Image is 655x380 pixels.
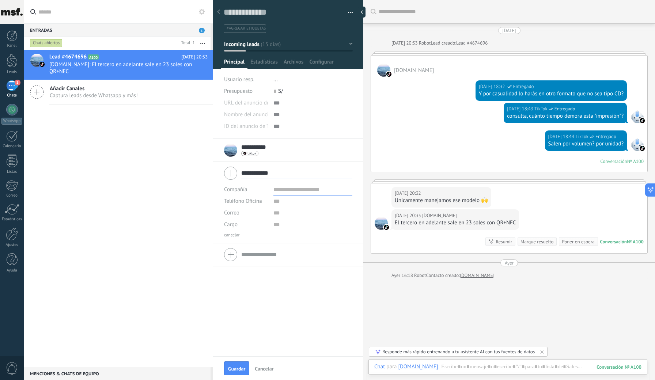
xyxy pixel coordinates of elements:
[224,85,268,97] div: Presupuesto
[255,366,273,371] span: Cancelar
[1,70,23,75] div: Leads
[224,58,245,69] span: Principal
[224,109,268,120] div: Nombre del anuncio de TikTok
[548,133,576,140] div: [DATE] 18:44
[224,100,286,106] span: URL del anuncio de TikTok
[224,209,239,216] span: Correo
[391,39,419,47] div: [DATE] 20:33
[227,26,266,31] span: #agregar etiquetas
[395,212,422,219] div: [DATE] 20:33
[1,243,23,247] div: Ajustes
[395,219,516,227] div: El tercero en adelante sale en 23 soles con QR+NFC
[640,118,645,123] img: tiktok_kommo.svg
[1,170,23,174] div: Listas
[250,58,278,69] span: Estadísticas
[414,272,426,278] span: Robot
[575,133,588,140] span: TikTok
[224,74,268,85] div: Usuario resp.
[24,50,213,80] a: Lead #4674696 A100 [DATE] 20:33 [DOMAIN_NAME]: El tercero en adelante sale en 23 soles con QR+NFC
[224,123,281,129] span: ID del anuncio de TikTok
[505,259,514,266] div: Ayer
[391,272,414,279] div: Ayer 16:18
[224,112,295,117] span: Nombre del anuncio de TikTok
[496,238,512,245] div: Resumir
[394,67,434,74] span: trackkey.pe
[534,105,548,113] span: TikTok
[503,27,516,34] div: [DATE]
[224,88,253,95] span: Presupuesto
[438,363,439,370] span: :
[30,39,63,47] div: Chats abiertos
[1,144,23,149] div: Calendario
[377,64,390,77] span: trackkey.pe
[422,212,457,219] span: trackkey.pe
[479,83,506,90] div: [DATE] 18:32
[507,105,534,113] div: [DATE] 18:43
[386,363,397,370] span: para
[224,76,254,83] span: Usuario resp.
[224,361,249,375] button: Guardar
[548,140,624,148] div: Salen por volumen? por unidad?
[49,61,194,75] span: [DOMAIN_NAME]: El tercero en adelante sale en 23 soles con QR+NFC
[460,272,495,279] a: [DOMAIN_NAME]
[479,90,624,98] div: Y por casualidad lo harás en otro formato que no sea tipo CD?
[1,193,23,198] div: Correo
[224,232,240,238] button: cancelar
[395,190,422,197] div: [DATE] 20:32
[600,158,627,164] div: Conversación
[181,53,208,61] span: [DATE] 20:33
[1,118,22,125] div: WhatsApp
[228,366,245,371] span: Guardar
[419,40,431,46] span: Robot
[24,23,211,37] div: Entradas
[278,88,283,95] span: S/
[358,7,366,18] div: Ocultar
[224,97,268,109] div: URL del anuncio de TikTok
[398,363,438,370] div: trackkey.pe
[597,364,641,370] div: 100
[224,222,238,227] span: Cargo
[224,120,268,132] div: ID del anuncio de TikTok
[273,76,278,83] span: ...
[224,187,247,192] label: Compañía
[600,239,627,245] div: Conversación
[50,85,138,92] span: Añadir Canales
[507,113,624,120] div: consulta, cuánto tiempo demora esta "impresión"?
[15,80,20,85] span: 1
[631,110,644,123] span: TikTok
[554,105,575,113] span: Entregado
[631,138,644,151] span: TikTok
[195,37,211,50] button: Más
[375,217,388,230] span: trackkey.pe
[386,72,391,77] img: tiktok_kommo.svg
[224,198,262,205] span: Teléfono Oficina
[562,238,594,245] div: Poner en espera
[1,43,23,48] div: Panel
[50,92,138,99] span: Captura leads desde Whatsapp y más!
[39,62,45,67] img: tiktok_kommo.svg
[24,367,211,380] div: Menciones & Chats de equipo
[627,158,644,164] div: № A100
[309,58,333,69] span: Configurar
[384,225,389,230] img: tiktok_kommo.svg
[595,133,616,140] span: Entregado
[456,39,488,47] a: Lead #4674696
[88,54,99,60] span: A100
[199,28,205,33] span: 1
[1,93,23,98] div: Chats
[178,39,195,47] div: Total: 1
[1,268,23,273] div: Ayuda
[382,349,535,355] div: Responde más rápido entrenando a tu asistente AI con tus fuentes de datos
[513,83,534,90] span: Entregado
[640,146,645,151] img: tiktok_kommo.svg
[431,39,456,47] div: Lead creado:
[395,197,488,204] div: Unicamente manejamos ese modelo 🙌
[224,207,239,218] button: Correo
[520,238,553,245] div: Marque resuelto
[627,239,644,245] div: № A100
[1,217,23,222] div: Estadísticas
[224,195,262,207] button: Teléfono Oficina
[426,272,460,279] div: Contacto creado:
[252,362,276,374] button: Cancelar
[247,152,256,155] span: tiktok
